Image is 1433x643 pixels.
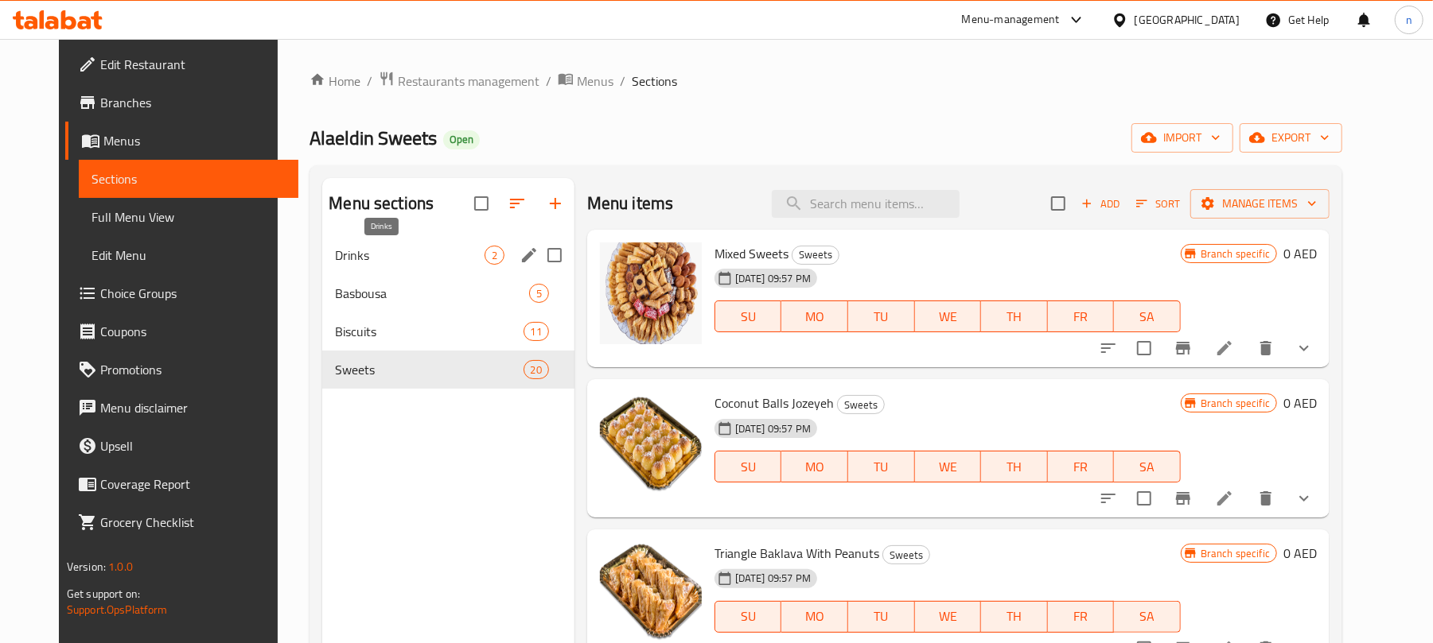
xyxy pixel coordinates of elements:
div: Drinks2edit [322,236,574,274]
span: 2 [485,248,504,263]
span: TU [855,305,909,328]
a: Edit menu item [1215,489,1234,508]
span: Branch specific [1194,396,1276,411]
span: Coverage Report [100,475,286,494]
span: MO [788,305,842,328]
button: TU [848,300,915,332]
div: Sweets [837,395,885,414]
svg: Show Choices [1295,339,1314,358]
span: TH [987,605,1042,628]
span: TU [855,605,909,628]
a: Grocery Checklist [65,503,298,541]
span: Upsell [100,436,286,455]
a: Restaurants management [379,71,539,91]
button: SA [1114,451,1181,482]
a: Support.OpsPlatform [67,599,168,620]
a: Edit menu item [1215,339,1234,358]
a: Menus [65,122,298,160]
span: FR [1054,305,1108,328]
span: Grocery Checklist [100,513,286,532]
button: WE [915,451,982,482]
span: Sweets [335,360,523,379]
span: FR [1054,455,1108,478]
a: Home [310,72,360,91]
div: Sweets [792,246,839,265]
span: Branches [100,93,286,112]
span: Edit Restaurant [100,55,286,74]
div: Biscuits11 [322,312,574,351]
span: Biscuits [335,322,523,341]
a: Edit Restaurant [65,45,298,83]
button: MO [781,601,848,633]
span: Branch specific [1194,546,1276,561]
button: edit [517,243,541,267]
li: / [367,72,372,91]
nav: breadcrumb [310,71,1342,91]
button: delete [1247,479,1285,517]
span: Sweets [792,246,839,264]
button: SU [715,601,781,633]
span: Sort [1136,195,1180,213]
div: Sweets20 [322,351,574,389]
h6: 0 AED [1283,392,1317,414]
div: Sweets [882,545,930,564]
span: Mixed Sweets [715,242,789,265]
span: [DATE] 09:57 PM [729,421,817,436]
a: Promotions [65,351,298,389]
span: Menus [577,72,613,91]
span: TH [987,455,1042,478]
button: delete [1247,329,1285,367]
button: export [1240,123,1342,153]
input: search [772,190,960,218]
span: export [1252,128,1330,148]
a: Edit Menu [79,236,298,274]
button: Sort [1132,192,1184,216]
span: Add item [1075,192,1126,216]
span: Menus [103,131,286,150]
span: Manage items [1203,194,1317,214]
span: Alaeldin Sweets [310,120,437,156]
a: Menu disclaimer [65,389,298,427]
span: Sweets [883,546,929,564]
a: Branches [65,83,298,122]
a: Upsell [65,427,298,465]
button: WE [915,300,982,332]
span: SU [722,605,775,628]
span: Triangle Baklava With Peanuts [715,541,879,565]
button: MO [781,451,848,482]
span: WE [921,455,975,478]
span: Select section [1042,187,1075,220]
span: Promotions [100,360,286,379]
a: Choice Groups [65,274,298,312]
span: SU [722,455,775,478]
a: Full Menu View [79,198,298,236]
img: Mixed Sweets [600,242,702,344]
button: show more [1285,329,1323,367]
a: Coupons [65,312,298,351]
button: TU [848,451,915,482]
span: n [1406,11,1412,29]
span: Basbousa [335,284,528,303]
span: Sections [632,72,677,91]
span: WE [921,305,975,328]
span: MO [788,605,842,628]
button: TH [981,300,1048,332]
span: Choice Groups [100,284,286,303]
span: Edit Menu [92,246,286,265]
h6: 0 AED [1283,242,1317,265]
span: FR [1054,605,1108,628]
button: Branch-specific-item [1164,329,1202,367]
span: Sort items [1126,192,1190,216]
img: Coconut Balls Jozeyeh [600,392,702,494]
span: Coupons [100,322,286,341]
span: MO [788,455,842,478]
span: SA [1120,605,1174,628]
span: Drinks [335,246,484,265]
button: SU [715,451,781,482]
span: SA [1120,455,1174,478]
button: SA [1114,601,1181,633]
h2: Menu sections [329,192,434,215]
span: 5 [530,286,548,301]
